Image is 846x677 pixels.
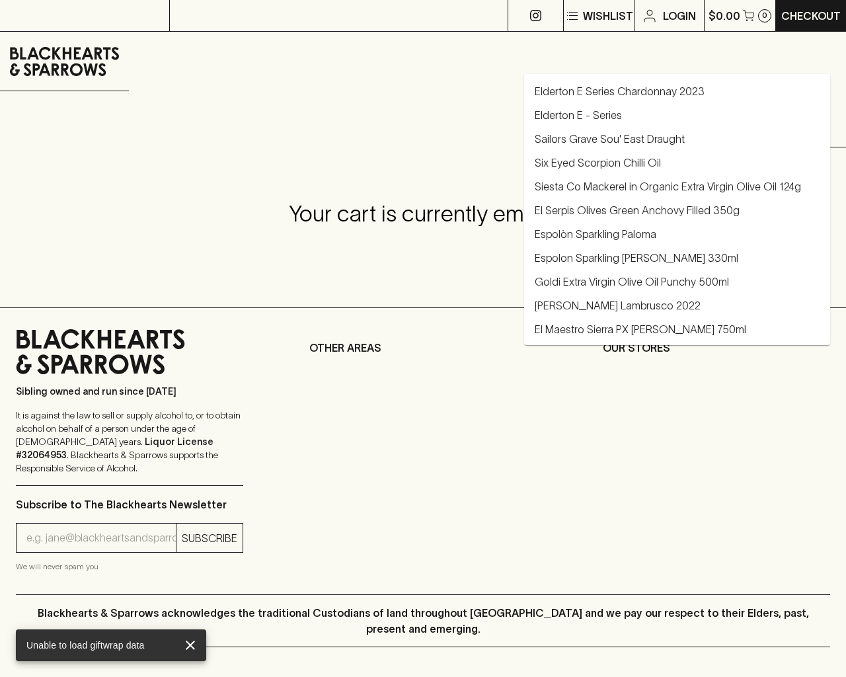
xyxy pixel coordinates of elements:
[535,274,729,290] a: Goldi Extra Virgin Olive Oil Punchy 500ml
[663,8,696,24] p: Login
[16,497,243,512] p: Subscribe to The Blackhearts Newsletter
[535,250,738,266] a: Espolon Sparkling [PERSON_NAME] 330ml
[26,528,176,549] input: e.g. jane@blackheartsandsparrows.com.au
[309,340,537,356] p: OTHER AREAS
[535,298,701,313] a: [PERSON_NAME] Lambrusco 2022
[176,524,243,552] button: SUBSCRIBE
[535,83,705,99] a: Elderton E Series Chardonnay 2023
[16,560,243,573] p: We will never spam you
[16,409,243,475] p: It is against the law to sell or supply alcohol to, or to obtain alcohol on behalf of a person un...
[535,321,746,337] a: El Maestro Sierra PX [PERSON_NAME] 750ml
[289,200,557,228] h4: Your cart is currently empty.
[603,340,830,356] p: OUR STORES
[535,155,661,171] a: Six Eyed Scorpion Chilli Oil
[535,226,656,242] a: Espolòn Sparkling Paloma
[26,633,145,657] div: Unable to load giftwrap data
[709,8,740,24] p: $0.00
[26,605,820,637] p: Blackhearts & Sparrows acknowledges the traditional Custodians of land throughout [GEOGRAPHIC_DAT...
[535,107,622,123] a: Elderton E - Series
[535,179,801,194] a: Siesta Co Mackerel in Organic Extra Virgin Olive Oil 124g
[182,530,237,546] p: SUBSCRIBE
[535,202,740,218] a: El Serpis Olives Green Anchovy Filled 350g
[16,385,243,398] p: Sibling owned and run since [DATE]
[180,635,201,656] button: close
[762,12,767,19] p: 0
[781,8,841,24] p: Checkout
[535,131,685,147] a: Sailors Grave Sou' East Draught
[170,8,181,24] p: ⠀
[583,8,633,24] p: Wishlist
